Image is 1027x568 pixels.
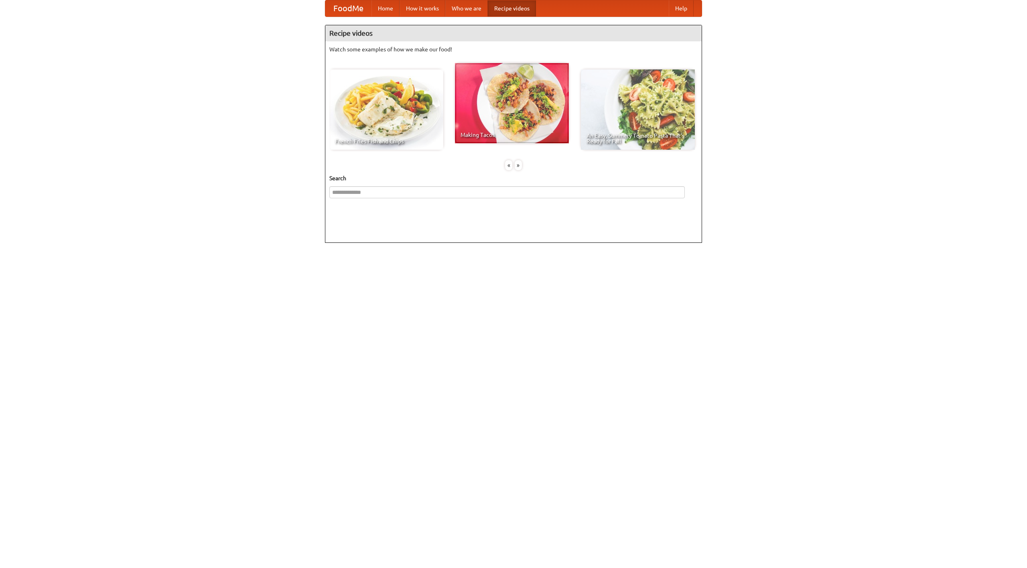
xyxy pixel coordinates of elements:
[587,133,689,144] span: An Easy, Summery Tomato Pasta That's Ready for Fall
[329,45,698,53] p: Watch some examples of how we make our food!
[371,0,400,16] a: Home
[461,132,563,138] span: Making Tacos
[455,63,569,143] a: Making Tacos
[325,25,702,41] h4: Recipe videos
[669,0,694,16] a: Help
[329,69,443,150] a: French Fries Fish and Chips
[335,138,438,144] span: French Fries Fish and Chips
[329,174,698,182] h5: Search
[400,0,445,16] a: How it works
[505,160,512,170] div: «
[488,0,536,16] a: Recipe videos
[581,69,695,150] a: An Easy, Summery Tomato Pasta That's Ready for Fall
[325,0,371,16] a: FoodMe
[445,0,488,16] a: Who we are
[515,160,522,170] div: »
